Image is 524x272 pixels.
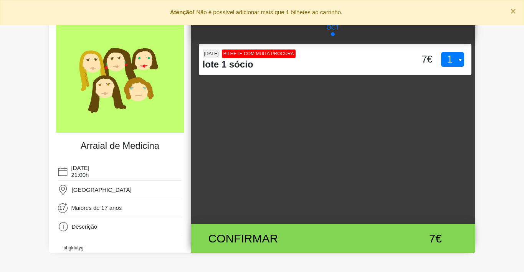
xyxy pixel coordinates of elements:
[222,49,296,58] span: BILHETE COM MUITA PROCURA
[203,49,220,58] span: [DATE]
[395,52,434,67] div: 7€
[72,186,132,193] span: [GEOGRAPHIC_DATA]
[510,6,516,16] span: ×
[170,9,195,15] strong: Atenção!
[196,9,342,15] bodyalertmsg: Não é possível adicionar mais que 1 bilhetes ao carrinho.
[59,204,68,213] span: 17
[72,223,98,230] span: Descrição
[56,21,184,133] img: 4b8077a1a2704fa4b503b6e10256ba68.webp
[203,230,377,247] div: Confirmar
[377,230,442,247] div: 7€
[60,140,180,152] h4: Arraial de Medicina
[441,52,464,67] select: [DATE] BILHETE COM MUITA PROCURA lote 1 sócio 7€
[191,224,475,253] button: Confirmar 7€
[71,204,122,211] span: Maiores de 17 anos
[327,23,340,32] p: Oct
[64,202,68,206] span: +
[203,59,396,70] h4: lote 1 sócio
[71,165,89,178] span: [DATE] 21:00h
[64,245,84,251] span: bhgkfutyg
